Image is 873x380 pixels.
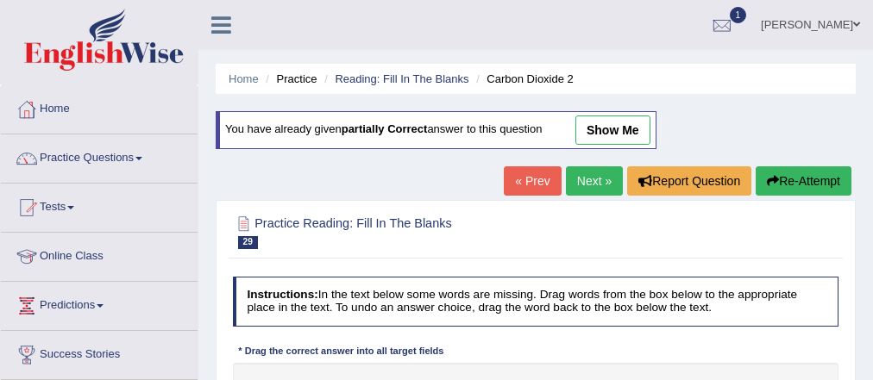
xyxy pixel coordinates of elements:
[1,184,198,227] a: Tests
[247,288,317,301] b: Instructions:
[1,85,198,128] a: Home
[472,71,574,87] li: Carbon Dioxide 2
[233,277,839,326] h4: In the text below some words are missing. Drag words from the box below to the appropriate place ...
[233,345,449,359] div: * Drag the correct answer into all target fields
[566,166,623,196] a: Next »
[233,213,609,249] h2: Practice Reading: Fill In The Blanks
[342,123,428,136] b: partially correct
[1,233,198,276] a: Online Class
[730,7,747,23] span: 1
[504,166,561,196] a: « Prev
[756,166,851,196] button: Re-Attempt
[627,166,751,196] button: Report Question
[238,236,258,249] span: 29
[1,282,198,325] a: Predictions
[1,134,198,178] a: Practice Questions
[261,71,317,87] li: Practice
[575,115,650,145] a: show me
[1,331,198,374] a: Success Stories
[229,72,259,85] a: Home
[216,111,656,149] div: You have already given answer to this question
[335,72,468,85] a: Reading: Fill In The Blanks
